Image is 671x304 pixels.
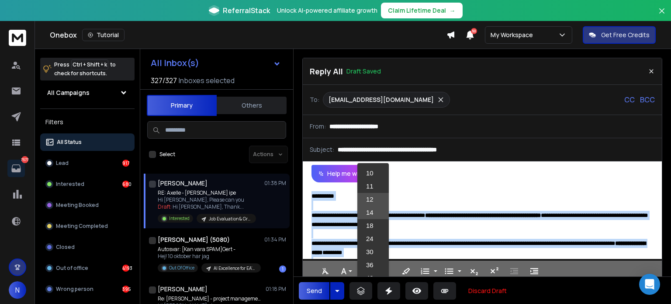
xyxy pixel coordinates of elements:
button: Discard Draft [461,282,514,300]
p: 01:18 PM [266,286,286,293]
h1: [PERSON_NAME] [158,179,208,188]
button: Get Free Credits [583,26,656,44]
button: Close banner [656,5,668,26]
button: Help me write [311,165,374,182]
div: 395 [122,286,129,293]
p: Interested [56,181,84,188]
button: Lead917 [40,154,135,172]
a: 7577 [7,160,25,177]
p: Meeting Booked [56,202,99,209]
button: Send [299,282,329,300]
p: Subject: [310,145,334,154]
p: My Workspace [491,31,536,39]
p: Hi [PERSON_NAME], Please can you [158,196,256,203]
button: Unordered List [456,262,463,280]
p: Reply All [310,65,343,77]
h1: [PERSON_NAME] (5080) [158,235,230,244]
a: 14 [357,206,389,219]
p: Job Evaluation & Grades 3.0 - Keynotive [209,216,251,222]
button: Primary [147,95,217,116]
h1: All Campaigns [47,88,90,97]
a: 18 [357,219,389,232]
button: All Inbox(s) [144,54,288,72]
p: 01:38 PM [264,180,286,187]
button: Ordered List [432,262,439,280]
button: Decrease Indent (Ctrl+[) [506,262,522,280]
div: Open Intercom Messenger [639,274,660,295]
span: Hi [PERSON_NAME], Thank ... [173,203,244,210]
p: Out of office [56,265,88,272]
p: Autosvar: [Kan vara SPAM]Gert - [158,246,261,253]
button: Claim Lifetime Deal→ [381,3,463,18]
span: ReferralStack [223,5,270,16]
p: Hej! 10 oktober har jag [158,253,261,260]
p: AI Excellence for EA's - Keynotive [214,265,256,272]
p: Interested [169,215,190,222]
p: 01:34 PM [264,236,286,243]
a: 10 [357,167,389,180]
button: N [9,281,26,299]
h1: [PERSON_NAME] [158,285,208,294]
button: Others [217,96,287,115]
p: Draft Saved [346,67,381,76]
a: 24 [357,232,389,245]
a: 36 [357,259,389,272]
h3: Inboxes selected [179,75,235,86]
p: Meeting Completed [56,223,108,230]
p: BCC [640,94,655,105]
div: 1 [279,266,286,273]
span: 50 [471,28,477,34]
label: Select [159,151,175,158]
button: Tutorial [82,29,125,41]
button: Subscript [466,262,482,280]
button: Closed [40,238,135,256]
span: 327 / 327 [151,75,177,86]
p: From: [310,122,326,131]
a: 11 [357,180,389,193]
p: CC [624,94,635,105]
p: Get Free Credits [601,31,650,39]
p: To: [310,95,319,104]
span: Ctrl + Shift + k [71,59,108,70]
p: Press to check for shortcuts. [54,60,116,78]
p: [EMAIL_ADDRESS][DOMAIN_NAME] [329,95,434,104]
p: Unlock AI-powered affiliate growth [277,6,377,15]
button: Meeting Completed [40,217,135,235]
p: Out Of Office [169,265,194,271]
p: RE: Axelle - [PERSON_NAME] ipe [158,189,256,196]
span: → [450,6,456,15]
button: All Campaigns [40,84,135,101]
button: Out of office4193 [40,259,135,277]
a: 48 [357,272,389,285]
button: Interested680 [40,175,135,193]
button: Unordered List [441,262,457,280]
div: Onebox [50,29,446,41]
p: Wrong person [56,286,93,293]
button: Superscript [486,262,502,280]
button: Wrong person395 [40,280,135,298]
button: Font Family [337,262,354,280]
button: All Status [40,133,135,151]
p: All Status [57,139,82,146]
p: 7577 [21,156,28,163]
p: Closed [56,244,75,251]
span: Draft: [158,203,172,210]
div: 680 [122,181,129,188]
a: 30 [357,245,389,259]
button: Increase Indent (Ctrl+]) [526,262,543,280]
button: Meeting Booked [40,196,135,214]
h1: All Inbox(s) [151,59,199,67]
p: Lead [56,160,69,167]
div: 4193 [122,265,129,272]
button: Clear Formatting [317,262,334,280]
h3: Filters [40,116,135,128]
div: 917 [122,160,129,167]
a: 12 [357,193,389,206]
p: Re: [PERSON_NAME] - project management [158,295,263,302]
